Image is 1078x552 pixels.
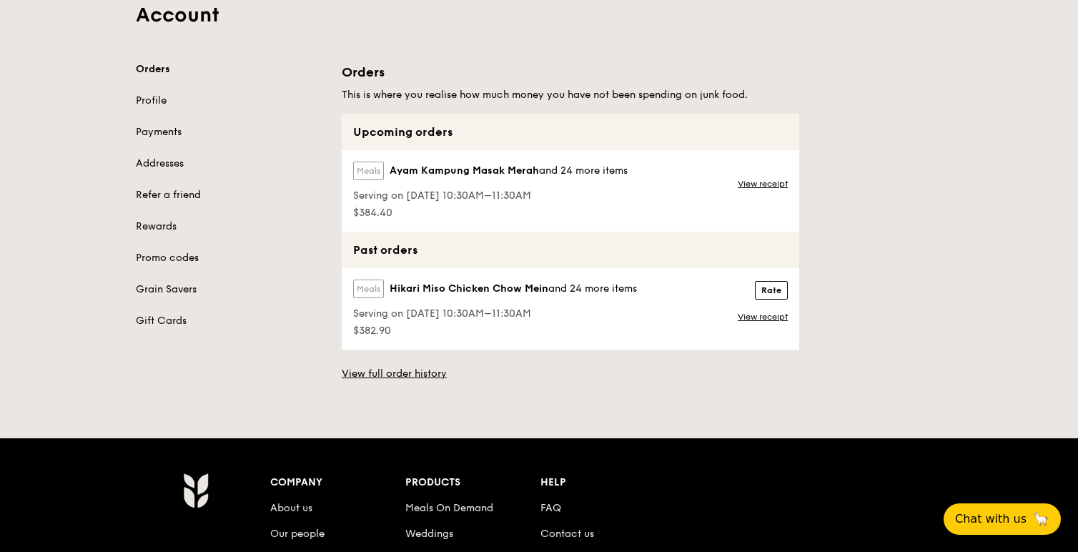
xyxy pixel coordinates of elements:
a: Rewards [136,220,325,234]
a: View receipt [738,311,788,322]
label: Meals [353,162,384,180]
span: Serving on [DATE] 10:30AM–11:30AM [353,307,637,321]
h5: This is where you realise how much money you have not been spending on junk food. [342,88,799,102]
a: Meals On Demand [405,502,493,514]
a: Gift Cards [136,314,325,328]
div: Upcoming orders [342,114,799,150]
div: Products [405,473,540,493]
label: Meals [353,280,384,298]
a: Promo codes [136,251,325,265]
button: Rate [755,281,788,300]
a: Payments [136,125,325,139]
span: Ayam Kampung Masak Merah [390,164,539,178]
a: Addresses [136,157,325,171]
a: Contact us [540,528,594,540]
span: $382.90 [353,324,637,338]
div: Company [270,473,405,493]
a: View full order history [342,367,447,381]
a: Refer a friend [136,188,325,202]
h1: Account [136,2,942,28]
a: Weddings [405,528,453,540]
a: FAQ [540,502,561,514]
a: About us [270,502,312,514]
span: and 24 more items [548,282,637,295]
a: View receipt [738,178,788,189]
span: Hikari Miso Chicken Chow Mein [390,282,548,296]
h1: Orders [342,62,799,82]
a: Profile [136,94,325,108]
a: Grain Savers [136,282,325,297]
div: Past orders [342,232,799,268]
div: Help [540,473,676,493]
a: Our people [270,528,325,540]
span: and 24 more items [539,164,628,177]
img: Grain [183,473,208,508]
span: Serving on [DATE] 10:30AM–11:30AM [353,189,628,203]
a: Orders [136,62,325,77]
span: $384.40 [353,206,628,220]
button: Chat with us🦙 [944,503,1061,535]
span: Chat with us [955,511,1027,528]
span: 🦙 [1032,511,1049,528]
